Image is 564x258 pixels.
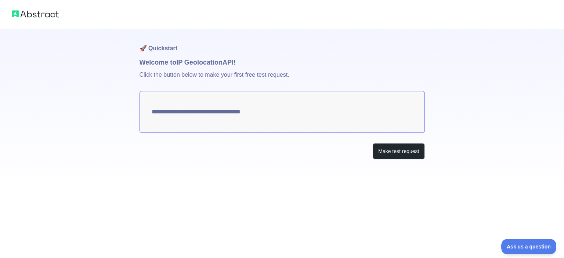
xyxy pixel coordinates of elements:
h1: 🚀 Quickstart [140,29,425,57]
p: Click the button below to make your first free test request. [140,68,425,91]
button: Make test request [373,143,424,160]
h1: Welcome to IP Geolocation API! [140,57,425,68]
img: Abstract logo [12,9,59,19]
iframe: Toggle Customer Support [501,239,557,254]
